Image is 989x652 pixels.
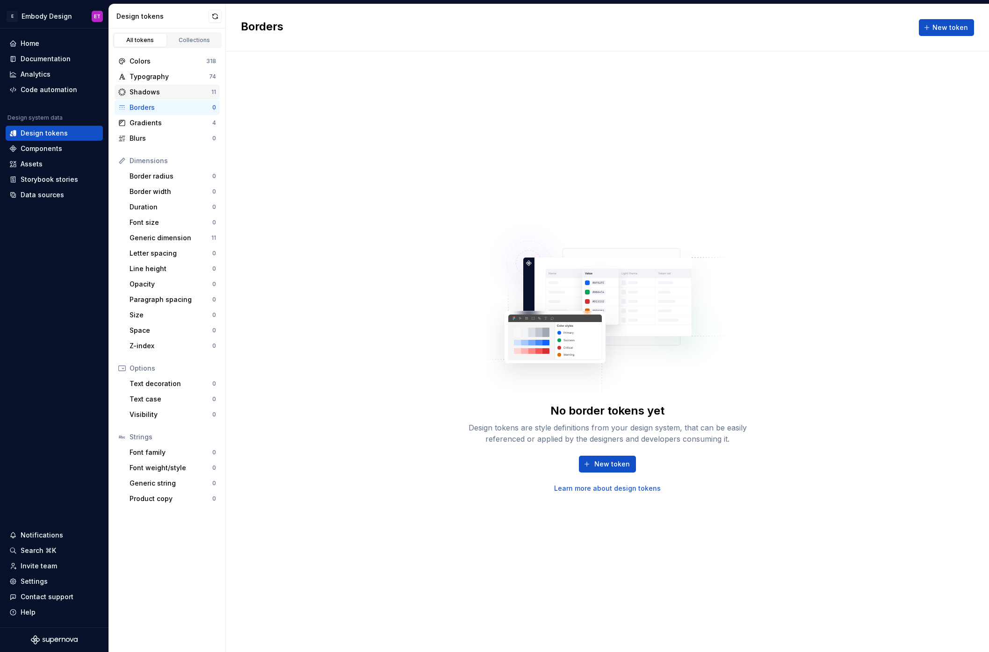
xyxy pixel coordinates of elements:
div: Contact support [21,592,73,602]
a: Font size0 [126,215,220,230]
div: Text case [130,394,212,404]
div: No border tokens yet [550,403,664,418]
div: Design tokens [116,12,209,21]
button: Notifications [6,528,103,543]
div: Font family [130,448,212,457]
div: Border width [130,187,212,196]
div: Code automation [21,85,77,94]
a: Size0 [126,308,220,322]
a: Supernova Logo [31,635,78,645]
div: Borders [130,103,212,112]
div: Collections [171,36,218,44]
div: Dimensions [130,156,216,165]
a: Documentation [6,51,103,66]
a: Generic string0 [126,476,220,491]
a: Blurs0 [115,131,220,146]
a: Components [6,141,103,156]
div: Typography [130,72,209,81]
a: Font family0 [126,445,220,460]
div: 0 [212,265,216,272]
a: Home [6,36,103,51]
a: Borders0 [115,100,220,115]
div: 0 [212,135,216,142]
a: Visibility0 [126,407,220,422]
div: Gradients [130,118,212,128]
button: New token [919,19,974,36]
div: 0 [212,219,216,226]
a: Z-index0 [126,338,220,353]
a: Space0 [126,323,220,338]
div: Paragraph spacing [130,295,212,304]
a: Typography74 [115,69,220,84]
div: 0 [212,449,216,456]
h2: Borders [241,19,283,36]
div: Size [130,310,212,320]
div: Help [21,608,36,617]
div: 74 [209,73,216,80]
div: Documentation [21,54,71,64]
a: Storybook stories [6,172,103,187]
div: Options [130,364,216,373]
div: Data sources [21,190,64,200]
div: Assets [21,159,43,169]
a: Letter spacing0 [126,246,220,261]
div: Generic string [130,479,212,488]
div: 0 [212,411,216,418]
a: Code automation [6,82,103,97]
a: Line height0 [126,261,220,276]
button: Contact support [6,589,103,604]
div: Colors [130,57,206,66]
button: New token [579,456,636,473]
div: Design tokens are style definitions from your design system, that can be easily referenced or app... [458,422,757,444]
div: Font weight/style [130,463,212,473]
div: Opacity [130,279,212,289]
a: Assets [6,157,103,172]
div: Settings [21,577,48,586]
div: 4 [212,119,216,127]
div: E [7,11,18,22]
a: Border width0 [126,184,220,199]
div: 0 [212,311,216,319]
div: 0 [212,280,216,288]
a: Data sources [6,187,103,202]
div: Text decoration [130,379,212,388]
a: Analytics [6,67,103,82]
div: Shadows [130,87,211,97]
a: Design tokens [6,126,103,141]
a: Shadows11 [115,85,220,100]
div: 11 [211,88,216,96]
a: Learn more about design tokens [554,484,661,493]
div: Generic dimension [130,233,211,243]
div: Font size [130,218,212,227]
div: 0 [212,480,216,487]
div: 0 [212,172,216,180]
div: Invite team [21,561,57,571]
button: Search ⌘K [6,543,103,558]
div: Strings [130,432,216,442]
div: 11 [211,234,216,242]
a: Border radius0 [126,169,220,184]
div: 0 [212,327,216,334]
button: Help [6,605,103,620]
div: All tokens [117,36,164,44]
div: 0 [212,296,216,303]
a: Generic dimension11 [126,230,220,245]
a: Text decoration0 [126,376,220,391]
div: Line height [130,264,212,273]
a: Product copy0 [126,491,220,506]
div: Space [130,326,212,335]
div: Analytics [21,70,51,79]
div: Design system data [7,114,63,122]
a: Duration0 [126,200,220,215]
div: Embody Design [22,12,72,21]
div: Storybook stories [21,175,78,184]
span: New token [594,459,630,469]
div: Z-index [130,341,212,351]
div: 0 [212,188,216,195]
div: 0 [212,203,216,211]
button: EEmbody DesignET [2,6,107,26]
a: Settings [6,574,103,589]
div: Components [21,144,62,153]
div: Product copy [130,494,212,503]
a: Invite team [6,559,103,573]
